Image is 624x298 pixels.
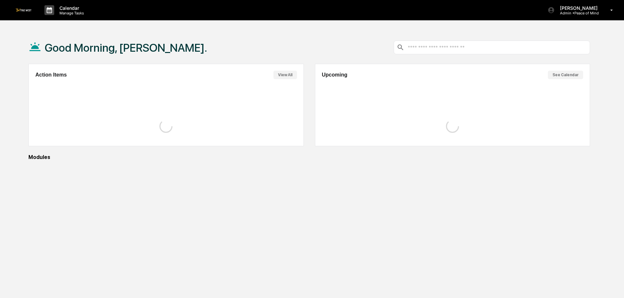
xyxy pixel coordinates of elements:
[35,72,67,78] h2: Action Items
[548,71,583,79] button: See Calendar
[16,9,31,11] img: logo
[322,72,347,78] h2: Upcoming
[555,5,601,11] p: [PERSON_NAME]
[54,11,87,15] p: Manage Tasks
[273,71,297,79] button: View All
[54,5,87,11] p: Calendar
[555,11,601,15] p: Admin • Peace of Mind
[28,154,590,160] div: Modules
[45,41,207,54] h1: Good Morning, [PERSON_NAME].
